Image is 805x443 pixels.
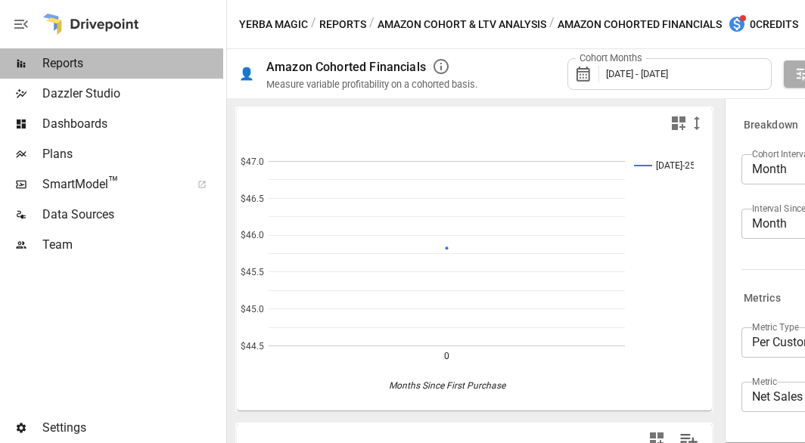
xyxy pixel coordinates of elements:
[722,11,804,39] button: 0Credits
[752,375,777,388] label: Metric
[42,115,223,133] span: Dashboards
[606,68,668,79] span: [DATE] - [DATE]
[108,173,119,192] span: ™
[266,79,477,90] div: Measure variable profitability on a cohorted basis.
[378,15,546,34] button: Amazon Cohort & LTV Analysis
[42,236,223,254] span: Team
[237,138,694,410] svg: A chart.
[369,15,375,34] div: /
[42,175,181,194] span: SmartModel
[576,51,646,65] label: Cohort Months
[42,54,223,73] span: Reports
[42,419,223,437] span: Settings
[241,304,264,314] text: $45.0
[241,341,264,352] text: $44.5
[656,160,695,171] text: [DATE]-25
[42,85,223,103] span: Dazzler Studio
[389,380,506,391] text: Months Since First Purchase
[42,206,223,224] span: Data Sources
[241,230,264,240] text: $46.0
[319,15,366,34] button: Reports
[744,117,798,134] h6: Breakdown
[241,156,264,167] text: $47.0
[42,145,223,163] span: Plans
[239,15,308,34] button: Yerba Magic
[750,15,798,34] span: 0 Credits
[239,67,254,81] div: 👤
[266,60,426,74] div: Amazon Cohorted Financials
[744,290,781,307] h6: Metrics
[444,351,449,361] text: 0
[241,194,264,204] text: $46.5
[241,267,264,277] text: $45.5
[311,15,316,34] div: /
[549,15,555,34] div: /
[752,321,799,333] label: Metric Type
